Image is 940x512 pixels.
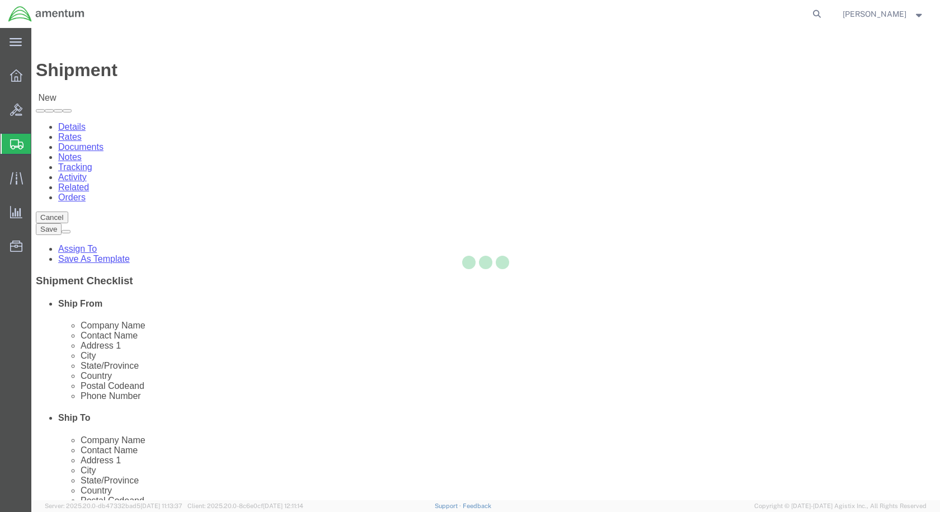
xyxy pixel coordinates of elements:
span: Copyright © [DATE]-[DATE] Agistix Inc., All Rights Reserved [754,501,927,511]
span: [DATE] 12:11:14 [263,502,303,509]
span: Nolan Babbie [843,8,906,20]
a: Feedback [463,502,491,509]
span: [DATE] 11:13:37 [140,502,182,509]
a: Support [435,502,463,509]
span: Client: 2025.20.0-8c6e0cf [187,502,303,509]
img: logo [8,6,85,22]
span: Server: 2025.20.0-db47332bad5 [45,502,182,509]
button: [PERSON_NAME] [842,7,925,21]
